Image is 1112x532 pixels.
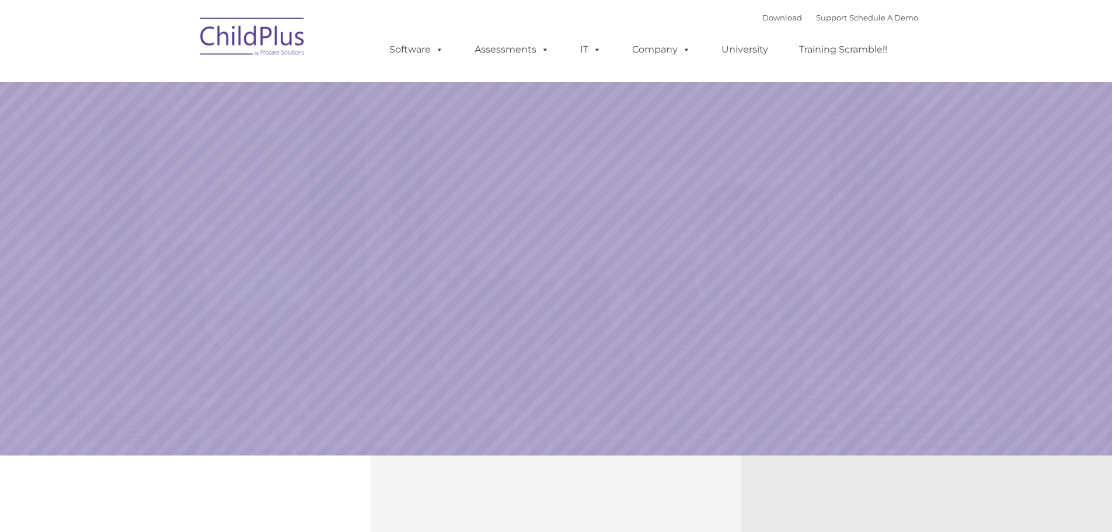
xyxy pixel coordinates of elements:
a: Schedule A Demo [849,13,918,22]
font: | [762,13,918,22]
a: IT [569,38,613,61]
a: Training Scramble!! [787,38,899,61]
img: ChildPlus by Procare Solutions [194,9,311,68]
a: University [710,38,780,61]
a: Learn More [756,332,941,381]
a: Download [762,13,802,22]
a: Software [378,38,455,61]
a: Support [816,13,847,22]
a: Company [621,38,702,61]
a: Assessments [463,38,561,61]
